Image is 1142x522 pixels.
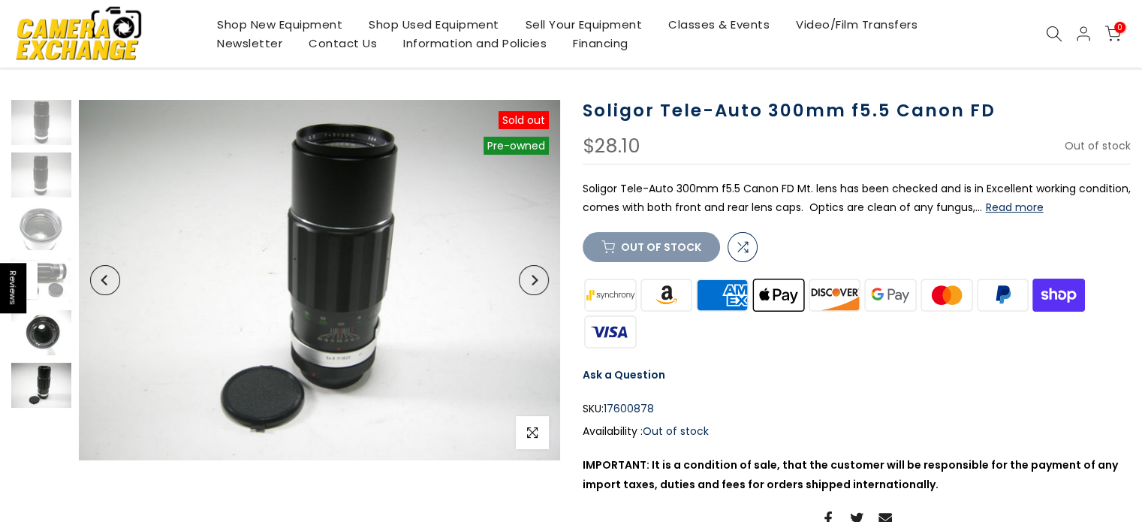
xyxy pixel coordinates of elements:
[1104,26,1121,42] a: 0
[1114,22,1125,33] span: 0
[79,100,560,460] img: Soligor Tele-Auto 300mm f5.5 Canon FD Lenses Small Format - Canon FD Mount lenses Soligor 17600878
[11,258,71,303] img: Soligor Tele-Auto 300mm f5.5 Canon FD Lenses Small Format - Canon FD Mount lenses Soligor 17600878
[643,424,709,439] span: Out of stock
[583,422,1131,441] div: Availability :
[560,34,642,53] a: Financing
[806,277,863,314] img: discover
[204,15,356,34] a: Shop New Equipment
[918,277,975,314] img: master
[750,277,806,314] img: apple pay
[90,265,120,295] button: Previous
[583,457,1118,491] strong: IMPORTANT: It is a condition of sale, that the customer will be responsible for the payment of an...
[583,314,639,351] img: visa
[583,367,665,382] a: Ask a Question
[583,180,1131,217] p: Soligor Tele-Auto 300mm f5.5 Canon FD Mt. lens has been checked and is in Excellent working condi...
[604,400,654,418] span: 17600878
[512,15,655,34] a: Sell Your Equipment
[583,100,1131,122] h1: Soligor Tele-Auto 300mm f5.5 Canon FD
[519,265,549,295] button: Next
[11,205,71,250] img: Soligor Tele-Auto 300mm f5.5 Canon FD Lenses Small Format - Canon FD Mount lenses Soligor 17600878
[1031,277,1087,314] img: shopify pay
[1065,138,1131,153] span: Out of stock
[975,277,1031,314] img: paypal
[11,363,71,408] img: Soligor Tele-Auto 300mm f5.5 Canon FD Lenses Small Format - Canon FD Mount lenses Soligor 17600878
[390,34,560,53] a: Information and Policies
[655,15,783,34] a: Classes & Events
[583,137,640,156] div: $28.10
[583,400,1131,418] div: SKU:
[204,34,296,53] a: Newsletter
[356,15,513,34] a: Shop Used Equipment
[11,310,71,355] img: Soligor Tele-Auto 300mm f5.5 Canon FD Lenses Small Format - Canon FD Mount lenses Soligor 17600878
[296,34,390,53] a: Contact Us
[863,277,919,314] img: google pay
[11,100,71,145] img: Soligor Tele-Auto 300mm f5.5 Canon FD Lenses Small Format - Canon FD Mount lenses Soligor 17600878
[783,15,931,34] a: Video/Film Transfers
[986,201,1044,214] button: Read more
[583,277,639,314] img: synchrony
[695,277,751,314] img: american express
[638,277,695,314] img: amazon payments
[11,152,71,198] img: Soligor Tele-Auto 300mm f5.5 Canon FD Lenses Small Format - Canon FD Mount lenses Soligor 17600878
